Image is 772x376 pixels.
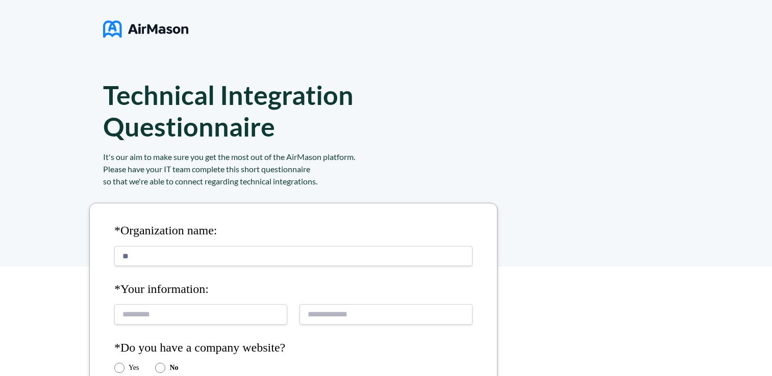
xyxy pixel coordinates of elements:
div: so that we're able to connect regarding technical integrations. [103,175,521,187]
label: Yes [129,364,139,372]
h1: Technical Integration Questionnaire [103,79,402,142]
img: logo [103,16,188,42]
h4: *Do you have a company website? [114,341,472,355]
h4: *Organization name: [114,224,472,238]
h4: *Your information: [114,282,472,297]
div: Please have your IT team complete this short questionnaire [103,163,521,175]
label: No [169,364,178,372]
div: It's our aim to make sure you get the most out of the AirMason platform. [103,151,521,163]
